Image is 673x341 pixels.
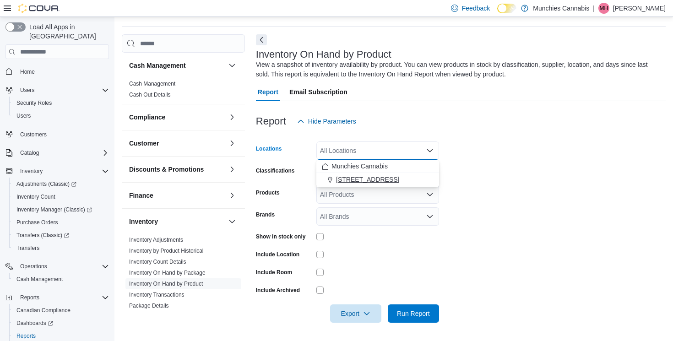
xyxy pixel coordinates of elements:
[13,243,43,254] a: Transfers
[16,292,43,303] button: Reports
[336,304,376,323] span: Export
[16,166,46,177] button: Inventory
[13,305,74,316] a: Canadian Compliance
[129,237,183,243] a: Inventory Adjustments
[129,113,225,122] button: Compliance
[129,61,186,70] h3: Cash Management
[13,110,34,121] a: Users
[26,22,109,41] span: Load All Apps in [GEOGRAPHIC_DATA]
[462,4,490,13] span: Feedback
[9,229,113,242] a: Transfers (Classic)
[16,261,109,272] span: Operations
[13,191,109,202] span: Inventory Count
[9,242,113,254] button: Transfers
[397,309,430,318] span: Run Report
[129,281,203,287] a: Inventory On Hand by Product
[129,92,171,98] a: Cash Out Details
[13,243,109,254] span: Transfers
[13,179,109,189] span: Adjustments (Classic)
[227,138,238,149] button: Customer
[129,291,185,298] span: Inventory Transactions
[16,261,51,272] button: Operations
[316,160,439,186] div: Choose from the following options
[2,291,113,304] button: Reports
[13,318,57,329] a: Dashboards
[13,305,109,316] span: Canadian Compliance
[129,217,158,226] h3: Inventory
[122,78,245,104] div: Cash Management
[16,232,69,239] span: Transfers (Classic)
[13,217,62,228] a: Purchase Orders
[16,206,92,213] span: Inventory Manager (Classic)
[129,270,206,276] a: Inventory On Hand by Package
[2,65,113,78] button: Home
[13,179,80,189] a: Adjustments (Classic)
[16,244,39,252] span: Transfers
[2,165,113,178] button: Inventory
[16,129,50,140] a: Customers
[129,80,175,87] span: Cash Management
[9,216,113,229] button: Purchase Orders
[256,34,267,45] button: Next
[2,128,113,141] button: Customers
[13,204,96,215] a: Inventory Manager (Classic)
[256,116,286,127] h3: Report
[9,203,113,216] a: Inventory Manager (Classic)
[129,91,171,98] span: Cash Out Details
[256,251,299,258] label: Include Location
[16,180,76,188] span: Adjustments (Classic)
[129,236,183,244] span: Inventory Adjustments
[16,307,71,314] span: Canadian Compliance
[13,217,109,228] span: Purchase Orders
[20,168,43,175] span: Inventory
[13,191,59,202] a: Inventory Count
[9,304,113,317] button: Canadian Compliance
[129,258,186,265] span: Inventory Count Details
[13,110,109,121] span: Users
[13,97,55,108] a: Security Roles
[129,61,225,70] button: Cash Management
[129,139,225,148] button: Customer
[256,167,295,174] label: Classifications
[256,189,280,196] label: Products
[9,97,113,109] button: Security Roles
[227,60,238,71] button: Cash Management
[256,269,292,276] label: Include Room
[497,13,498,14] span: Dark Mode
[13,97,109,108] span: Security Roles
[16,292,109,303] span: Reports
[258,83,278,101] span: Report
[593,3,595,14] p: |
[16,193,55,200] span: Inventory Count
[227,112,238,123] button: Compliance
[256,145,282,152] label: Locations
[16,332,36,340] span: Reports
[13,204,109,215] span: Inventory Manager (Classic)
[289,83,347,101] span: Email Subscription
[129,165,225,174] button: Discounts & Promotions
[426,213,434,220] button: Open list of options
[227,164,238,175] button: Discounts & Promotions
[129,217,225,226] button: Inventory
[16,99,52,107] span: Security Roles
[426,191,434,198] button: Open list of options
[16,166,109,177] span: Inventory
[129,303,169,309] a: Package Details
[13,230,73,241] a: Transfers (Classic)
[20,131,47,138] span: Customers
[20,68,35,76] span: Home
[129,191,225,200] button: Finance
[13,318,109,329] span: Dashboards
[16,112,31,119] span: Users
[2,146,113,159] button: Catalog
[129,292,185,298] a: Inventory Transactions
[598,3,609,14] div: Matteo Hanna
[16,129,109,140] span: Customers
[16,147,43,158] button: Catalog
[9,178,113,190] a: Adjustments (Classic)
[129,302,169,309] span: Package Details
[16,219,58,226] span: Purchase Orders
[9,317,113,330] a: Dashboards
[497,4,516,13] input: Dark Mode
[129,81,175,87] a: Cash Management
